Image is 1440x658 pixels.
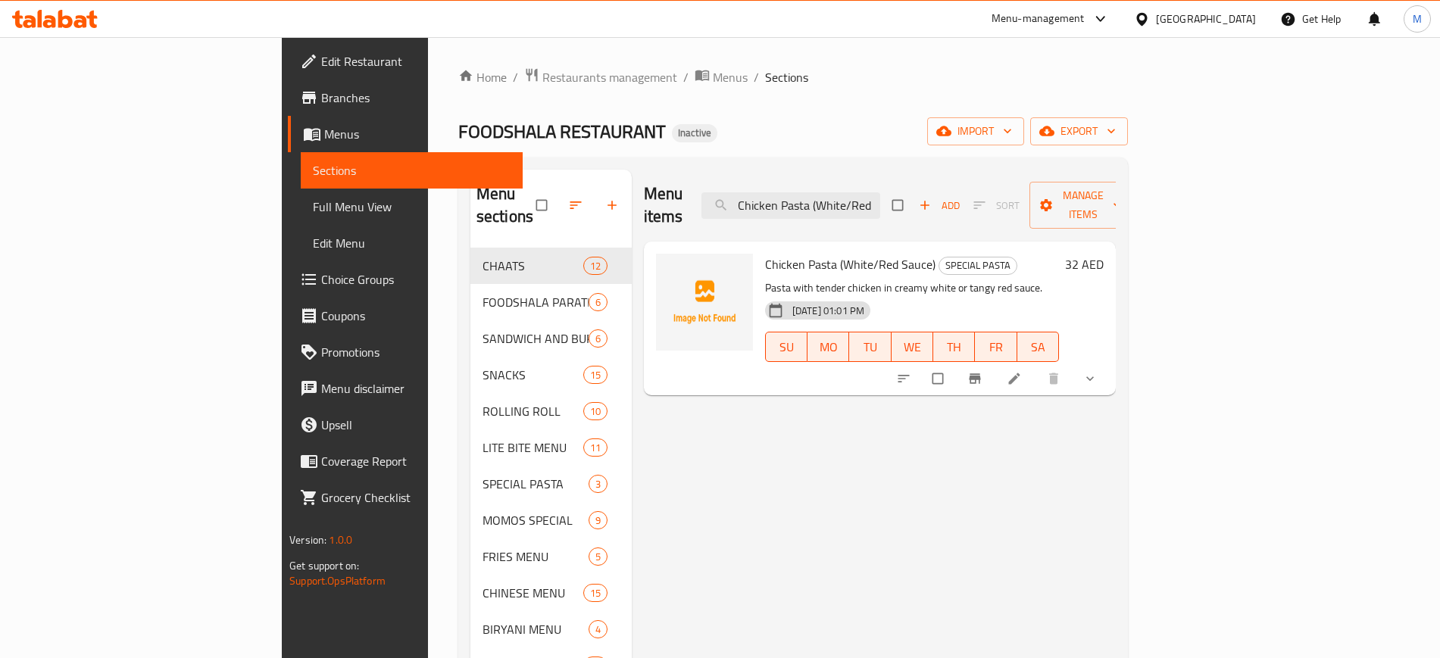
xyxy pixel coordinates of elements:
button: Branch-specific-item [958,362,995,395]
svg: Show Choices [1082,371,1098,386]
a: Full Menu View [301,189,522,225]
span: Select section [883,191,915,220]
div: items [589,547,608,566]
span: LITE BITE MENU [483,438,583,457]
h6: 32 AED [1065,254,1104,275]
span: SA [1023,336,1053,358]
p: Pasta with tender chicken in creamy white or tangy red sauce. [765,279,1059,298]
a: Sections [301,152,522,189]
a: Edit Restaurant [288,43,522,80]
a: Edit Menu [301,225,522,261]
span: Add item [915,194,964,217]
span: SPECIAL PASTA [483,475,589,493]
div: items [583,584,608,602]
div: items [583,438,608,457]
span: Manage items [1042,186,1125,224]
span: BIRYANI MENU [483,620,589,638]
button: sort-choices [887,362,923,395]
span: 1.0.0 [329,530,352,550]
a: Coupons [288,298,522,334]
div: SPECIAL PASTA [939,257,1017,275]
button: Add [915,194,964,217]
div: items [583,366,608,384]
a: Edit menu item [1007,371,1025,386]
span: Select all sections [527,191,559,220]
div: [GEOGRAPHIC_DATA] [1156,11,1256,27]
span: 12 [584,259,607,273]
a: Grocery Checklist [288,479,522,516]
div: SANDWICH AND BURGER6 [470,320,632,357]
h2: Menu items [644,182,683,228]
span: SU [772,336,801,358]
span: Coupons [321,307,510,325]
span: export [1042,122,1116,141]
div: CHINESE MENU15 [470,575,632,611]
span: Coverage Report [321,452,510,470]
div: LITE BITE MENU11 [470,429,632,466]
li: / [683,68,689,86]
button: export [1030,117,1128,145]
a: Upsell [288,407,522,443]
span: 3 [589,477,607,491]
span: M [1413,11,1422,27]
span: Sort sections [559,189,595,222]
span: Menus [324,125,510,143]
span: 15 [584,368,607,382]
span: Sections [765,68,808,86]
span: Upsell [321,416,510,434]
span: 5 [589,550,607,564]
button: show more [1073,362,1110,395]
div: items [583,402,608,420]
span: Chicken Pasta (White/Red Sauce) [765,253,936,276]
span: Inactive [672,126,717,139]
div: items [589,620,608,638]
nav: breadcrumb [458,67,1128,87]
span: WE [898,336,927,358]
button: import [927,117,1024,145]
span: Menu disclaimer [321,379,510,398]
input: search [701,192,880,219]
button: WE [892,332,933,362]
span: MO [814,336,843,358]
div: SNACKS15 [470,357,632,393]
button: Manage items [1029,182,1137,229]
div: SNACKS [483,366,583,384]
span: Edit Restaurant [321,52,510,70]
div: BIRYANI MENU4 [470,611,632,647]
span: FRIES MENU [483,547,589,566]
span: Menus [713,68,748,86]
span: FOODSHALA PARATHA [483,293,589,311]
button: Add section [595,189,632,222]
span: 11 [584,441,607,455]
span: 15 [584,586,607,600]
div: Menu-management [992,10,1085,28]
span: 6 [589,332,607,346]
button: TH [933,332,975,362]
a: Promotions [288,334,522,370]
span: SANDWICH AND BURGER [483,329,589,348]
button: FR [975,332,1017,362]
span: SPECIAL PASTA [939,257,1017,274]
span: Select section first [964,194,1029,217]
button: SU [765,332,807,362]
div: items [589,329,608,348]
a: Restaurants management [524,67,677,87]
span: FOODSHALA RESTAURANT [458,114,666,148]
a: Branches [288,80,522,116]
div: CHAATS [483,257,583,275]
a: Menus [288,116,522,152]
div: CHINESE MENU [483,584,583,602]
span: Version: [289,530,326,550]
div: items [583,257,608,275]
a: Support.OpsPlatform [289,571,386,591]
span: Edit Menu [313,234,510,252]
button: delete [1037,362,1073,395]
div: ROLLING ROLL10 [470,393,632,429]
span: TH [939,336,969,358]
img: Chicken Pasta (White/Red Sauce) [656,254,753,351]
div: ROLLING ROLL [483,402,583,420]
